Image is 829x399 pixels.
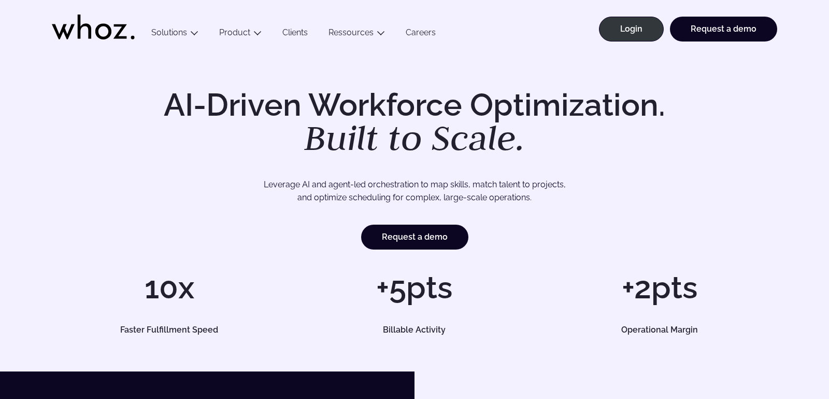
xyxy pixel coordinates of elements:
em: Built to Scale. [304,115,525,160]
button: Ressources [318,27,395,42]
a: Login [599,17,664,42]
a: Request a demo [670,17,777,42]
p: Leverage AI and agent-led orchestration to map skills, match talent to projects, and optimize sch... [88,178,741,204]
button: Product [209,27,272,42]
a: Careers [395,27,446,42]
a: Ressources [328,27,374,37]
a: Clients [272,27,318,42]
h1: AI-Driven Workforce Optimization. [149,89,680,156]
h1: +2pts [542,272,777,303]
a: Request a demo [361,225,468,250]
h5: Faster Fulfillment Speed [64,326,275,334]
button: Solutions [141,27,209,42]
h5: Billable Activity [309,326,520,334]
h5: Operational Margin [554,326,765,334]
h1: +5pts [297,272,532,303]
h1: 10x [52,272,287,303]
iframe: Chatbot [761,331,814,384]
a: Product [219,27,250,37]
